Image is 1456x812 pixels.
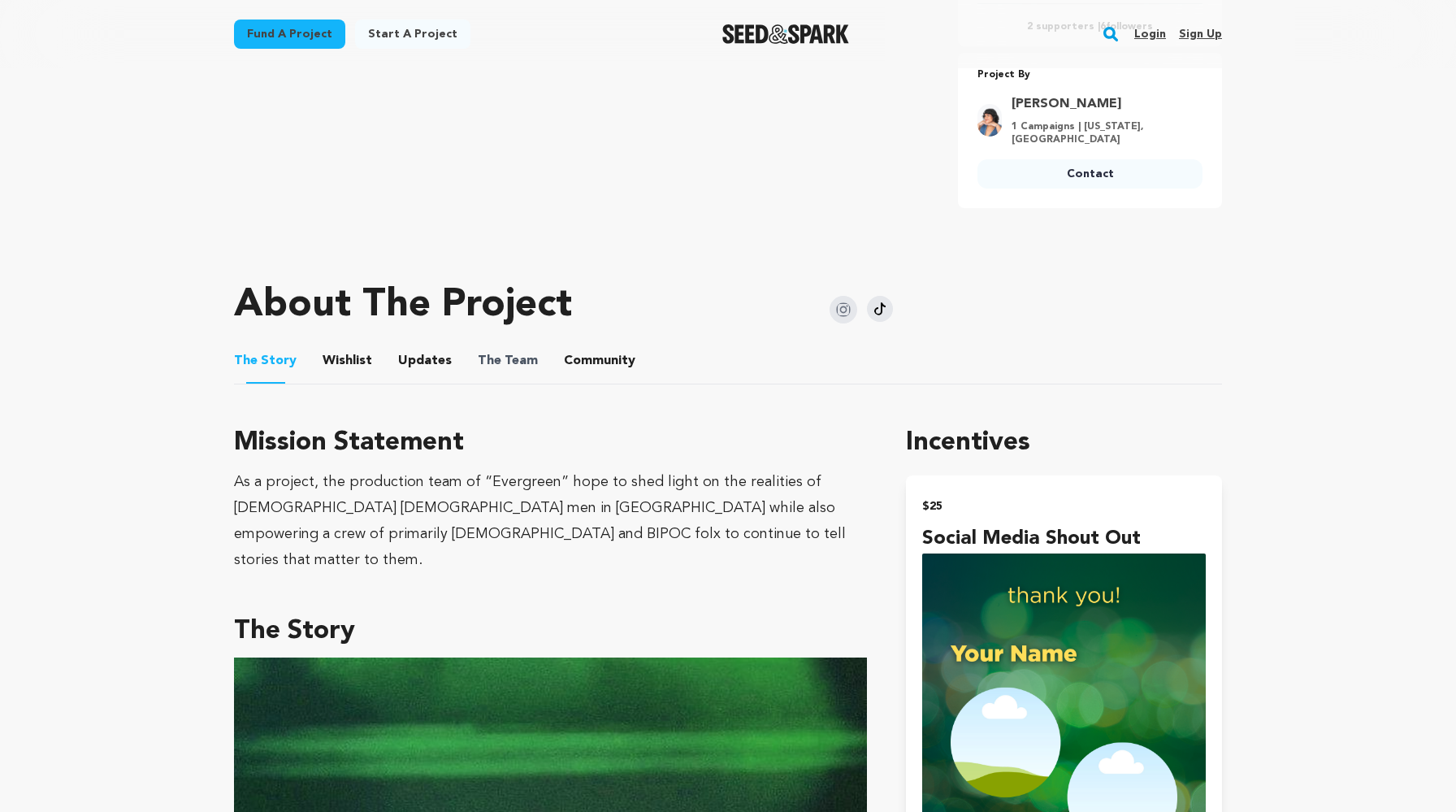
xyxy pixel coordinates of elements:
[867,296,893,322] img: Seed&Spark Tiktok Icon
[922,524,1206,554] h4: Social Media Shout Out
[398,351,452,371] span: Updates
[564,351,635,371] span: Community
[722,24,850,44] img: Seed&Spark Logo Dark Mode
[722,24,850,44] a: Seed&Spark Homepage
[977,159,1202,189] a: Contact
[1012,94,1193,114] a: Goto Cortez Mayra profile
[1134,21,1166,47] a: Login
[234,469,867,573] div: As a project, the production team of “Evergreen” hope to shed light on the realities of [DEMOGRAP...
[234,351,258,371] span: The
[977,66,1202,85] p: Project By
[234,20,345,49] a: Fund a project
[830,296,857,323] img: Seed&Spark Instagram Icon
[922,495,1206,518] h2: $25
[977,104,1002,137] img: 35f88c7f06cbe5e6.png
[478,351,501,371] span: The
[355,20,470,49] a: Start a project
[234,423,867,462] h3: Mission Statement
[234,351,297,371] span: Story
[1012,120,1193,146] p: 1 Campaigns | [US_STATE], [GEOGRAPHIC_DATA]
[323,351,372,371] span: Wishlist
[478,351,538,371] span: Team
[234,612,867,651] h3: The Story
[906,423,1222,462] h1: Incentives
[1179,21,1222,47] a: Sign up
[234,286,572,325] h1: About The Project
